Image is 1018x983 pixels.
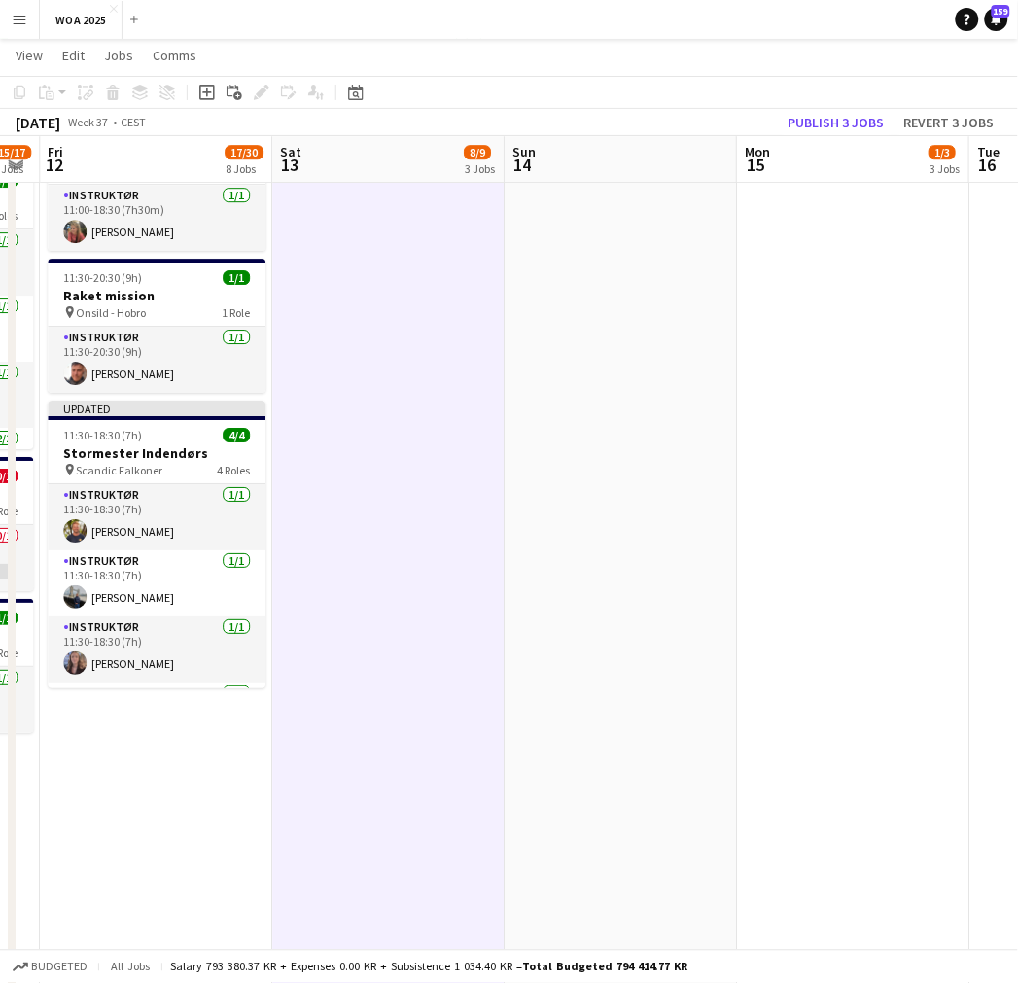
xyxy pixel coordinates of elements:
[48,484,265,550] app-card-role: Instruktør1/111:30-18:30 (7h)[PERSON_NAME]
[465,161,495,176] div: 3 Jobs
[280,143,301,160] span: Sat
[104,47,133,64] span: Jobs
[48,327,265,393] app-card-role: Instruktør1/111:30-20:30 (9h)[PERSON_NAME]
[16,113,60,132] div: [DATE]
[48,616,265,683] app-card-role: Instruktør1/111:30-18:30 (7h)[PERSON_NAME]
[121,115,146,129] div: CEST
[48,444,265,462] h3: Stormester Indendørs
[48,259,265,393] app-job-card: 11:30-20:30 (9h)1/1Raket mission Onsild - Hobro1 RoleInstruktør1/111:30-20:30 (9h)[PERSON_NAME]
[217,463,250,477] span: 4 Roles
[930,161,960,176] div: 3 Jobs
[223,428,250,442] span: 4/4
[742,154,770,176] span: 15
[522,960,688,974] span: Total Budgeted 794 414.77 KR
[48,287,265,304] h3: Raket mission
[40,1,123,39] button: WOA 2025
[64,115,113,129] span: Week 37
[929,145,956,159] span: 1/3
[225,145,263,159] span: 17/30
[8,43,51,68] a: View
[277,154,301,176] span: 13
[45,154,63,176] span: 12
[63,270,142,285] span: 11:30-20:30 (9h)
[226,161,263,176] div: 8 Jobs
[985,8,1008,31] a: 159
[781,110,893,135] button: Publish 3 jobs
[145,43,204,68] a: Comms
[509,154,536,176] span: 14
[76,463,162,477] span: Scandic Falkoner
[62,47,85,64] span: Edit
[153,47,196,64] span: Comms
[107,960,154,974] span: All jobs
[896,110,1002,135] button: Revert 3 jobs
[48,401,265,416] div: Updated
[222,305,250,320] span: 1 Role
[992,5,1010,18] span: 159
[48,550,265,616] app-card-role: Instruktør1/111:30-18:30 (7h)[PERSON_NAME]
[16,47,43,64] span: View
[10,957,90,978] button: Budgeted
[76,305,146,320] span: Onsild - Hobro
[170,960,688,974] div: Salary 793 380.37 KR + Expenses 0.00 KR + Subsistence 1 034.40 KR =
[96,43,141,68] a: Jobs
[977,143,1000,160] span: Tue
[48,143,63,160] span: Fri
[512,143,536,160] span: Sun
[48,401,265,688] app-job-card: Updated11:30-18:30 (7h)4/4Stormester Indendørs Scandic Falkoner4 RolesInstruktør1/111:30-18:30 (7...
[63,428,142,442] span: 11:30-18:30 (7h)
[31,961,88,974] span: Budgeted
[223,270,250,285] span: 1/1
[745,143,770,160] span: Mon
[464,145,491,159] span: 8/9
[48,117,265,251] app-job-card: 11:00-18:30 (7h30m)1/1Stormester Udendørs Esbjerg1 RoleInstruktør1/111:00-18:30 (7h30m)[PERSON_NAME]
[48,185,265,251] app-card-role: Instruktør1/111:00-18:30 (7h30m)[PERSON_NAME]
[974,154,1000,176] span: 16
[48,683,265,749] app-card-role: Instruktør1/1
[54,43,92,68] a: Edit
